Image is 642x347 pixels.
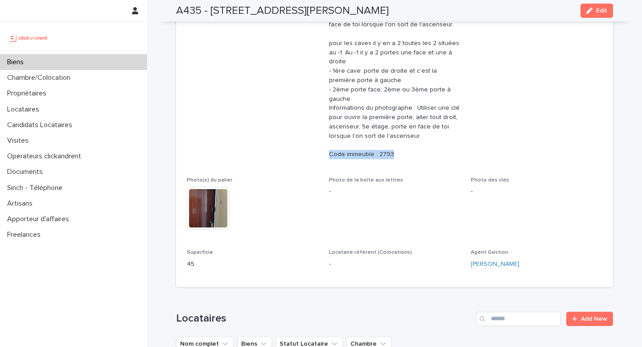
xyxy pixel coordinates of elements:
p: - [329,260,461,269]
p: Utiliser une clé pour ouvrir la première porte, aller tout droit, ascenseur, 5e étage, porte en f... [329,2,461,160]
p: Artisans [4,199,40,208]
p: Visites [4,136,36,145]
span: Locataire référent (Colocations) [329,250,412,255]
p: Operateurs clickandrent [4,152,88,161]
h2: A435 - [STREET_ADDRESS][PERSON_NAME] [176,4,389,17]
span: Add New [581,316,607,322]
p: Apporteur d'affaires [4,215,76,223]
p: - [329,187,461,196]
span: Photo de la boîte aux lettres [329,178,403,183]
span: Photo(s) du palier [187,178,232,183]
p: Chambre/Colocation [4,74,78,82]
p: Freelances [4,231,48,239]
span: Edit [596,8,607,14]
input: Search [476,312,561,326]
img: UCB0brd3T0yccxBKYDjQ [7,29,50,47]
p: Locataires [4,105,46,114]
p: Documents [4,168,50,176]
p: 45 [187,260,318,269]
a: Add New [566,312,613,326]
h1: Locataires [176,312,473,325]
button: Edit [580,4,613,18]
p: Candidats Locataires [4,121,79,129]
span: Photo des clés [471,178,509,183]
a: [PERSON_NAME] [471,260,519,269]
span: Agent Gestion [471,250,508,255]
p: Propriétaires [4,89,53,98]
p: Biens [4,58,31,66]
p: Sinch - Téléphone [4,184,70,192]
p: - [471,187,602,196]
span: Superficie [187,250,213,255]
